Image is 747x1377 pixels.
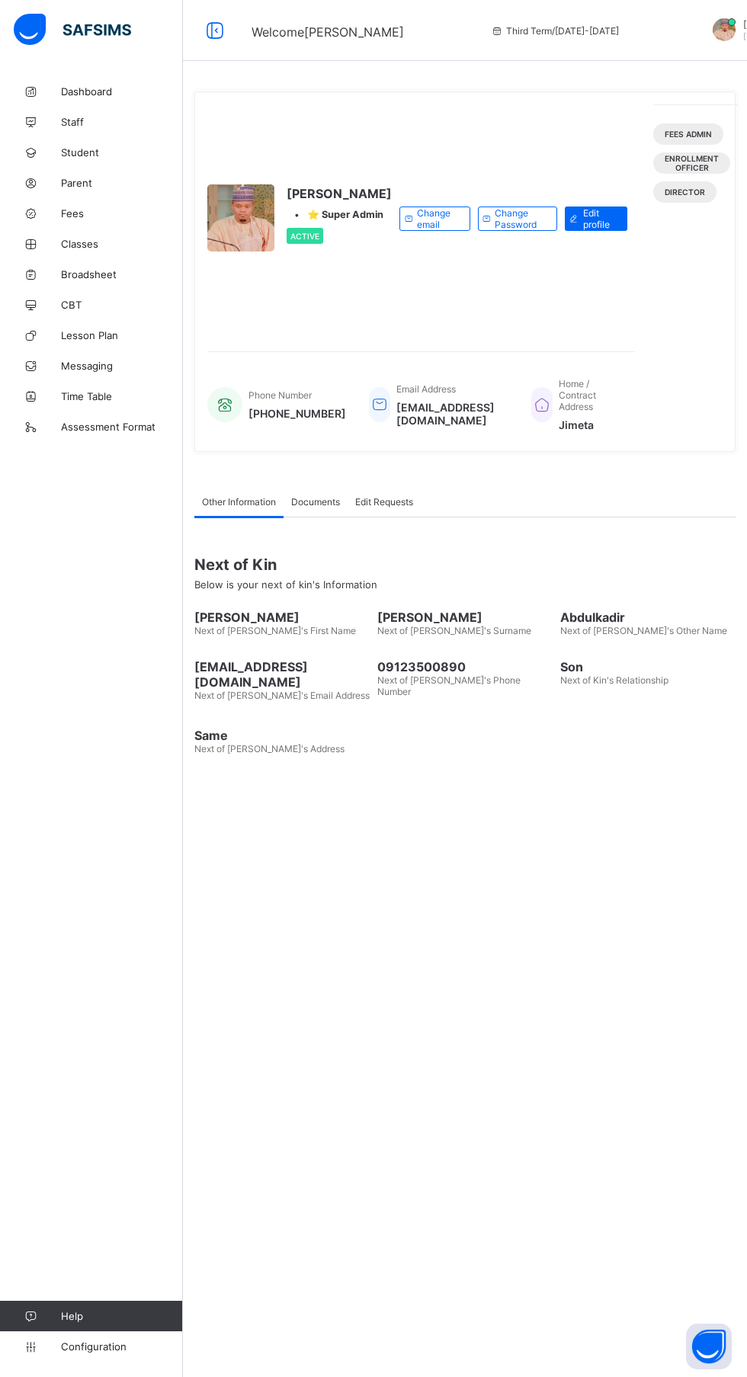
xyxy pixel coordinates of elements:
span: Configuration [61,1340,182,1353]
span: Email Address [396,383,456,395]
span: Next of [PERSON_NAME]'s Other Name [560,625,727,636]
span: Phone Number [248,389,312,401]
span: Same [194,728,370,743]
span: Fees [61,207,183,219]
span: Below is your next of kin's Information [194,578,377,591]
span: Next of [PERSON_NAME]'s Address [194,743,345,754]
span: Change Password [495,207,545,230]
span: Help [61,1310,182,1322]
span: Edit profile [583,207,616,230]
span: ⭐ Super Admin [307,209,383,220]
span: Fees Admin [665,130,712,139]
span: Active [290,232,319,241]
span: Next of [PERSON_NAME]'s First Name [194,625,356,636]
span: Next of [PERSON_NAME]'s Surname [377,625,531,636]
span: Home / Contract Address [559,378,596,412]
span: [PERSON_NAME] [194,610,370,625]
span: Broadsheet [61,268,183,280]
span: 09123500890 [377,659,553,674]
span: DIRECTOR [665,187,705,197]
div: • [287,209,392,220]
span: Dashboard [61,85,183,98]
span: [PERSON_NAME] [287,186,392,201]
span: Lesson Plan [61,329,183,341]
span: [EMAIL_ADDRESS][DOMAIN_NAME] [194,659,370,690]
span: Classes [61,238,183,250]
span: Change email [417,207,458,230]
span: Parent [61,177,183,189]
span: Assessment Format [61,421,183,433]
span: Welcome [PERSON_NAME] [252,24,404,40]
span: Enrollment Officer [665,154,719,172]
span: Jimeta [559,418,620,431]
span: Next of Kin [194,556,736,574]
span: Other Information [202,496,276,508]
span: Time Table [61,390,183,402]
img: safsims [14,14,131,46]
span: Documents [291,496,340,508]
span: Staff [61,116,183,128]
span: Son [560,659,736,674]
button: Open asap [686,1324,732,1369]
span: [PHONE_NUMBER] [248,407,346,420]
span: CBT [61,299,183,311]
span: Next of [PERSON_NAME]'s Email Address [194,690,370,701]
span: Student [61,146,183,159]
span: [PERSON_NAME] [377,610,553,625]
span: Next of Kin's Relationship [560,674,668,686]
span: Edit Requests [355,496,413,508]
span: Next of [PERSON_NAME]'s Phone Number [377,674,521,697]
span: Messaging [61,360,183,372]
span: Abdulkadir [560,610,736,625]
span: session/term information [491,25,619,37]
span: [EMAIL_ADDRESS][DOMAIN_NAME] [396,401,508,427]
